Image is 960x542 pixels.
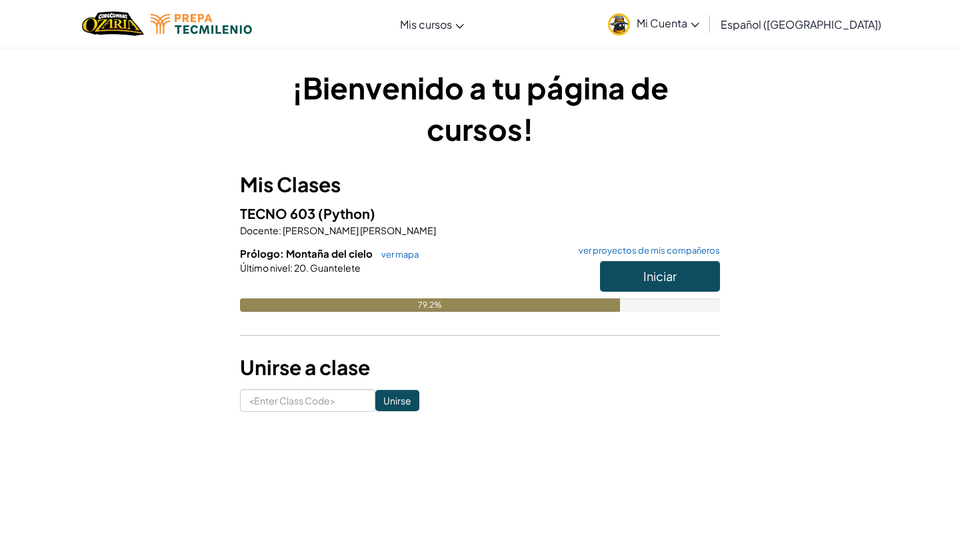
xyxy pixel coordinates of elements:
span: (Python) [318,205,375,222]
span: Mis cursos [400,17,452,31]
span: Iniciar [643,268,677,284]
span: : [290,262,293,274]
span: Docente [240,224,279,236]
img: avatar [608,13,630,35]
input: <Enter Class Code> [240,389,375,412]
h1: ¡Bienvenido a tu página de cursos! [240,67,720,150]
a: Español ([GEOGRAPHIC_DATA]) [714,6,888,42]
a: ver proyectos de mis compañeros [572,246,720,255]
h3: Mis Clases [240,170,720,200]
span: Español ([GEOGRAPHIC_DATA]) [721,17,881,31]
a: Mis cursos [393,6,471,42]
span: Mi Cuenta [637,16,699,30]
img: Home [82,10,144,37]
span: Último nivel [240,262,290,274]
span: Guantelete [309,262,361,274]
img: Tecmilenio logo [151,14,252,34]
span: 20. [293,262,309,274]
span: Prólogo: Montaña del cielo [240,247,375,260]
div: 79.2% [240,298,620,312]
h3: Unirse a clase [240,352,720,382]
a: ver mapa [375,249,419,260]
span: : [279,224,281,236]
a: Mi Cuenta [601,3,706,45]
input: Unirse [375,390,419,411]
span: [PERSON_NAME] [PERSON_NAME] [281,224,436,236]
button: Iniciar [600,261,720,292]
a: Ozaria by CodeCombat logo [82,10,144,37]
span: TECNO 603 [240,205,318,222]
